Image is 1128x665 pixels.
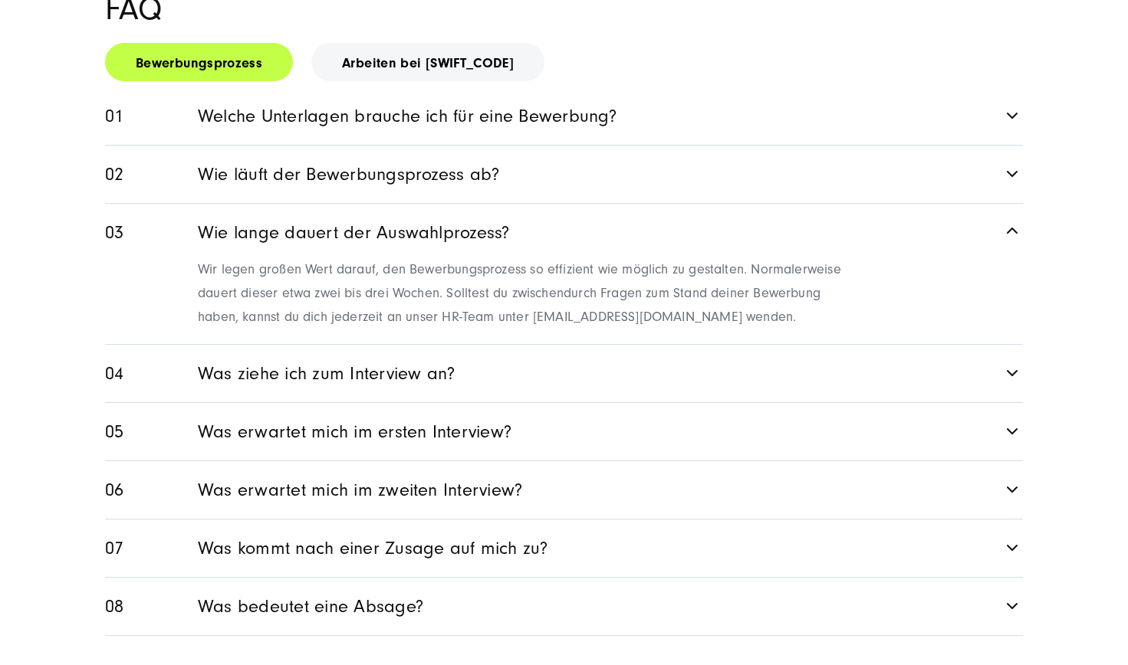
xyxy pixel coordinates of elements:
[105,87,1023,145] a: Welche Unterlagen brauche ich für eine Bewerbung?
[105,519,1023,577] a: Was kommt nach einer Zusage auf mich zu?
[105,345,1023,402] a: Was ziehe ich zum Interview an?
[105,146,1023,203] a: Wie läuft der Bewerbungsprozess ab?
[198,258,847,329] p: Wir legen großen Wert darauf, den Bewerbungsprozess so effizient wie möglich zu gestalten. Normal...
[105,43,293,81] a: Bewerbungsprozess
[105,204,1023,256] a: Wie lange dauert der Auswahlprozess?
[105,403,1023,460] a: Was erwartet mich im ersten Interview?
[105,461,1023,519] a: Was erwartet mich im zweiten Interview?
[311,43,544,81] a: Arbeiten bei [SWIFT_CODE]
[105,578,1023,635] a: Was bedeutet eine Absage?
